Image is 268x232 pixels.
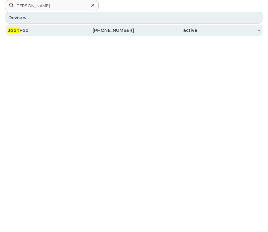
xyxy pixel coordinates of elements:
div: [PHONE_NUMBER] [71,27,134,33]
a: JoonFoo[PHONE_NUMBER]active- [6,25,262,36]
div: active [134,27,197,33]
div: - [197,27,260,33]
div: Foo [8,27,71,33]
span: Joon [8,28,19,33]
